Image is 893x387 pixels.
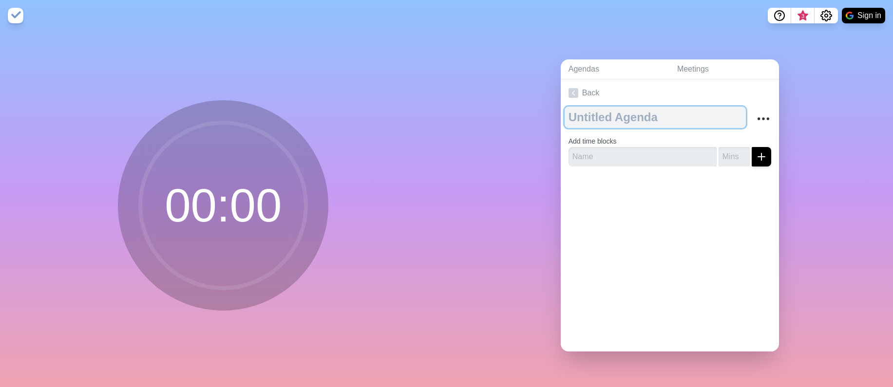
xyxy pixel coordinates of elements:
[8,8,23,23] img: timeblocks logo
[754,109,773,129] button: More
[561,79,779,107] a: Back
[569,137,617,145] label: Add time blocks
[846,12,854,19] img: google logo
[791,8,815,23] button: What’s new
[768,8,791,23] button: Help
[719,147,750,166] input: Mins
[561,59,669,79] a: Agendas
[669,59,779,79] a: Meetings
[842,8,885,23] button: Sign in
[815,8,838,23] button: Settings
[569,147,717,166] input: Name
[799,12,807,20] span: 3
